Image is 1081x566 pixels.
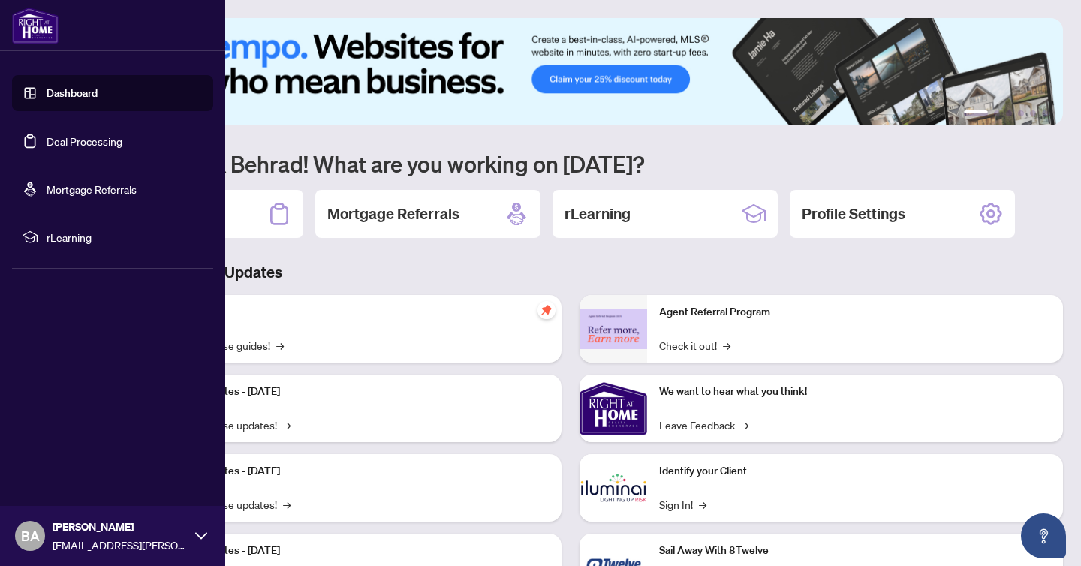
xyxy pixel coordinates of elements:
p: Self-Help [158,304,550,321]
button: 6 [1042,110,1048,116]
p: Platform Updates - [DATE] [158,543,550,559]
h2: rLearning [565,203,631,224]
button: 5 [1030,110,1036,116]
a: Sign In!→ [659,496,706,513]
span: rLearning [47,229,203,245]
p: Identify your Client [659,463,1051,480]
img: logo [12,8,59,44]
span: → [283,496,291,513]
button: 3 [1006,110,1012,116]
button: 1 [964,110,988,116]
span: → [699,496,706,513]
span: pushpin [537,301,556,319]
a: Check it out!→ [659,337,730,354]
a: Mortgage Referrals [47,182,137,196]
p: We want to hear what you think! [659,384,1051,400]
h2: Profile Settings [802,203,905,224]
p: Agent Referral Program [659,304,1051,321]
p: Sail Away With 8Twelve [659,543,1051,559]
h2: Mortgage Referrals [327,203,459,224]
span: [EMAIL_ADDRESS][PERSON_NAME][DOMAIN_NAME] [53,537,188,553]
button: 2 [994,110,1000,116]
h1: Welcome back Behrad! What are you working on [DATE]? [78,149,1063,178]
p: Platform Updates - [DATE] [158,384,550,400]
span: BA [21,525,40,546]
button: Open asap [1021,513,1066,558]
p: Platform Updates - [DATE] [158,463,550,480]
h3: Brokerage & Industry Updates [78,262,1063,283]
span: → [741,417,748,433]
a: Leave Feedback→ [659,417,748,433]
span: → [723,337,730,354]
img: We want to hear what you think! [580,375,647,442]
img: Agent Referral Program [580,309,647,350]
a: Deal Processing [47,134,122,148]
img: Slide 0 [78,18,1063,125]
span: → [276,337,284,354]
button: 4 [1018,110,1024,116]
span: [PERSON_NAME] [53,519,188,535]
span: → [283,417,291,433]
a: Dashboard [47,86,98,100]
img: Identify your Client [580,454,647,522]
